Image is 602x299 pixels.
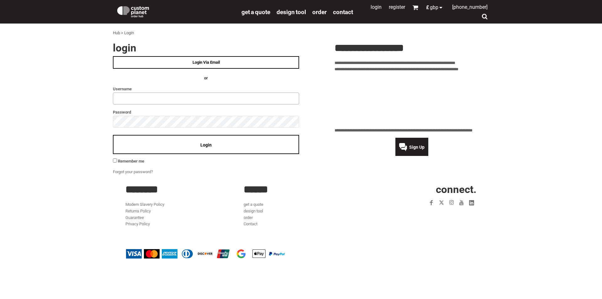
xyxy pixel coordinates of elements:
img: Diners Club [180,249,195,259]
img: Discover [198,249,213,259]
img: American Express [162,249,177,259]
div: Login [124,30,134,36]
a: Login [371,4,382,10]
img: Custom Planet [116,5,150,17]
a: Register [389,4,405,10]
a: Modern Slavery Policy [125,202,164,207]
a: order [244,215,253,220]
h2: CONNECT. [362,184,477,195]
img: Apple Pay [251,249,267,259]
span: design tool [277,8,306,16]
span: order [312,8,327,16]
a: Custom Planet [113,2,238,20]
iframe: Customer reviews powered by Trustpilot [335,77,489,124]
img: Visa [126,249,142,259]
a: get a quote [241,8,270,15]
a: design tool [277,8,306,15]
a: Contact [244,222,257,226]
label: Password [113,109,299,116]
h2: Login [113,43,299,53]
label: Username [113,85,299,93]
a: get a quote [244,202,263,207]
span: GBP [430,5,438,10]
a: Hub [113,30,120,35]
a: design tool [244,209,263,213]
a: order [312,8,327,15]
a: Privacy Policy [125,222,150,226]
img: Google Pay [233,249,249,259]
input: Remember me [113,158,117,163]
a: Login Via Email [113,56,299,69]
a: Contact [333,8,353,15]
a: Returns Policy [125,209,151,213]
h4: OR [113,75,299,82]
img: Mastercard [144,249,160,259]
a: Forgot your password? [113,169,153,174]
span: Login [200,142,212,147]
span: Contact [333,8,353,16]
a: Guarantee [125,215,144,220]
img: China UnionPay [215,249,231,259]
img: PayPal [269,252,285,256]
span: £ [426,5,430,10]
span: Sign Up [409,145,425,150]
span: get a quote [241,8,270,16]
span: Remember me [118,159,144,163]
span: [PHONE_NUMBER] [452,4,488,10]
iframe: Customer reviews powered by Trustpilot [390,211,477,219]
span: Login Via Email [193,60,220,65]
div: > [121,30,123,36]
